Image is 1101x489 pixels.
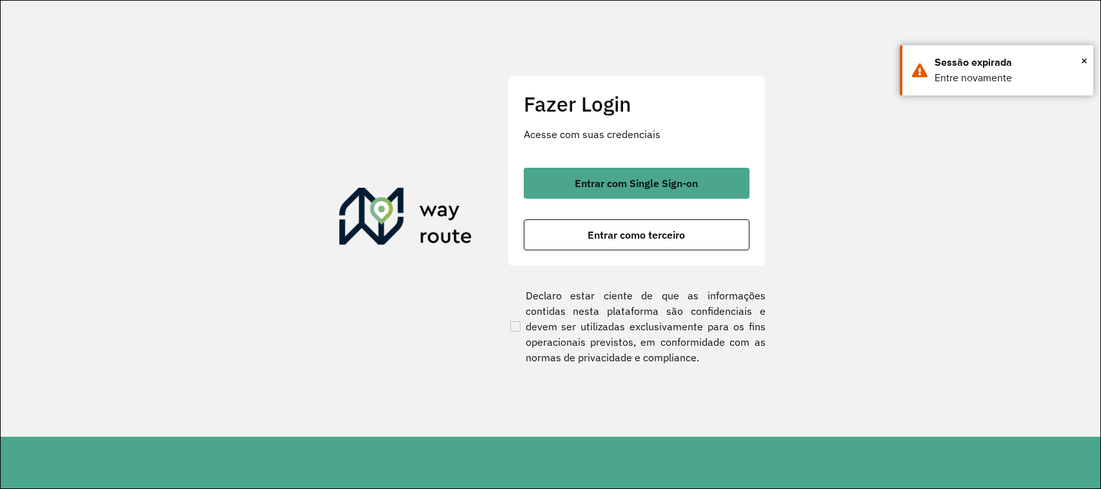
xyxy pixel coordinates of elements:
[524,168,749,199] button: button
[524,126,749,142] p: Acesse com suas credenciais
[508,288,766,365] label: Declaro estar ciente de que as informações contidas nesta plataforma são confidenciais e devem se...
[339,188,472,250] img: Roteirizador AmbevTech
[1081,51,1087,70] span: ×
[588,230,685,240] span: Entrar como terceiro
[1081,51,1087,70] button: Close
[524,92,749,116] h2: Fazer Login
[575,178,698,188] span: Entrar com Single Sign-on
[935,55,1084,70] div: Sessão expirada
[935,70,1084,86] div: Entre novamente
[524,219,749,250] button: button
